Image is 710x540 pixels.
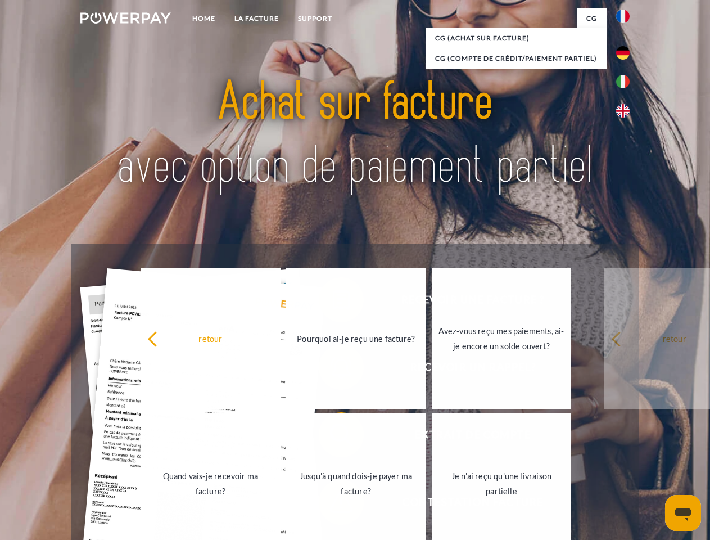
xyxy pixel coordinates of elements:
[616,104,630,118] img: en
[616,75,630,88] img: it
[288,8,342,29] a: Support
[225,8,288,29] a: LA FACTURE
[147,469,274,499] div: Quand vais-je recevoir ma facture?
[107,54,603,215] img: title-powerpay_fr.svg
[293,331,419,346] div: Pourquoi ai-je reçu une facture?
[147,331,274,346] div: retour
[293,469,419,499] div: Jusqu'à quand dois-je payer ma facture?
[80,12,171,24] img: logo-powerpay-white.svg
[665,495,701,531] iframe: Bouton de lancement de la fenêtre de messagerie
[616,10,630,23] img: fr
[438,323,565,354] div: Avez-vous reçu mes paiements, ai-je encore un solde ouvert?
[577,8,607,29] a: CG
[616,46,630,60] img: de
[183,8,225,29] a: Home
[426,48,607,69] a: CG (Compte de crédit/paiement partiel)
[438,469,565,499] div: Je n'ai reçu qu'une livraison partielle
[432,268,572,409] a: Avez-vous reçu mes paiements, ai-je encore un solde ouvert?
[426,28,607,48] a: CG (achat sur facture)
